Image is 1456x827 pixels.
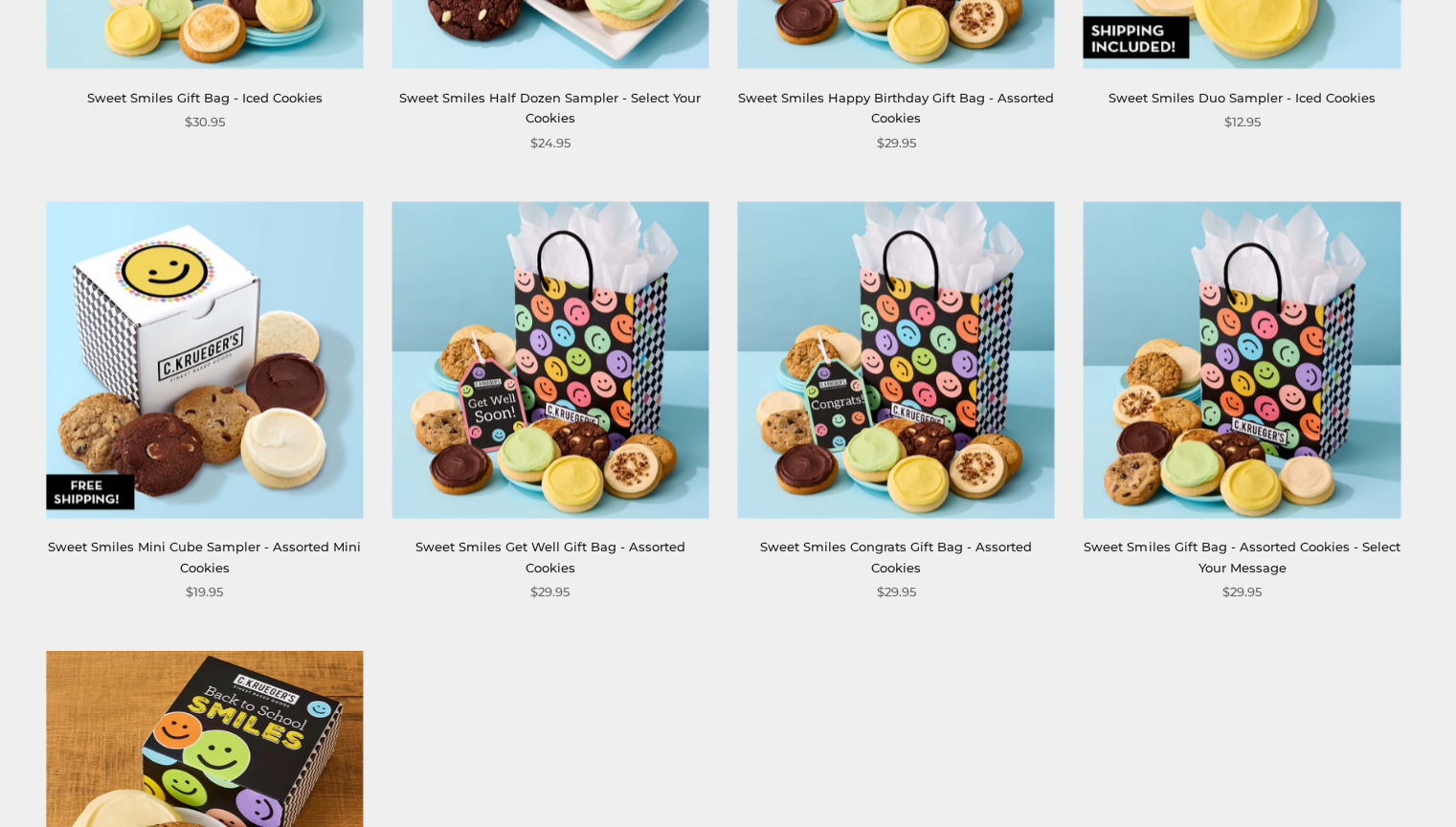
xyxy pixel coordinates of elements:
span: $19.95 [186,582,223,602]
a: Sweet Smiles Congrats Gift Bag - Assorted Cookies [760,539,1032,574]
span: $29.95 [1222,582,1262,602]
a: Sweet Smiles Mini Cube Sampler - Assorted Mini Cookies [48,539,361,574]
a: Sweet Smiles Get Well Gift Bag - Assorted Cookies [415,539,685,574]
span: $29.95 [530,582,570,602]
span: $29.95 [877,133,916,153]
a: Sweet Smiles Half Dozen Sampler - Select Your Cookies [399,90,701,125]
img: Sweet Smiles Get Well Gift Bag - Assorted Cookies [392,201,708,518]
img: Sweet Smiles Congrats Gift Bag - Assorted Cookies [737,201,1054,518]
a: Sweet Smiles Congrats Gift Bag - Assorted Cookies [738,201,1055,518]
img: Sweet Smiles Mini Cube Sampler - Assorted Mini Cookies [46,201,363,518]
a: Sweet Smiles Gift Bag - Assorted Cookies - Select Your Message [1084,539,1400,574]
a: Sweet Smiles Happy Birthday Gift Bag - Assorted Cookies [738,90,1054,125]
a: Sweet Smiles Duo Sampler - Iced Cookies [1109,90,1376,105]
img: Sweet Smiles Gift Bag - Assorted Cookies - Select Your Message [1084,201,1400,518]
span: $24.95 [530,133,571,153]
span: $29.95 [877,582,916,602]
span: $30.95 [185,112,225,132]
a: Sweet Smiles Gift Bag - Iced Cookies [87,90,323,105]
span: $12.95 [1223,112,1260,132]
iframe: Sign Up via Text for Offers [15,754,198,812]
